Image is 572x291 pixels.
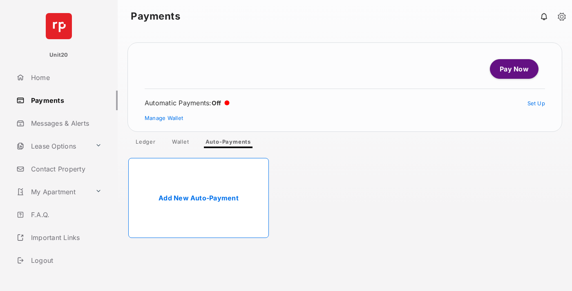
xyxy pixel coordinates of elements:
a: Ledger [129,138,162,148]
span: Off [212,99,221,107]
a: Wallet [165,138,196,148]
a: Payments [13,91,118,110]
a: Home [13,68,118,87]
a: F.A.Q. [13,205,118,224]
div: Automatic Payments : [145,99,230,107]
a: Logout [13,251,118,270]
a: My Apartment [13,182,92,202]
a: Set Up [527,100,545,107]
a: Lease Options [13,136,92,156]
a: Auto-Payments [199,138,257,148]
a: Add New Auto-Payment [128,158,269,238]
a: Manage Wallet [145,115,183,121]
a: Important Links [13,228,105,247]
p: Unit20 [49,51,68,59]
a: Contact Property [13,159,118,179]
img: svg+xml;base64,PHN2ZyB4bWxucz0iaHR0cDovL3d3dy53My5vcmcvMjAwMC9zdmciIHdpZHRoPSI2NCIgaGVpZ2h0PSI2NC... [46,13,72,39]
a: Messages & Alerts [13,113,118,133]
strong: Payments [131,11,180,21]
